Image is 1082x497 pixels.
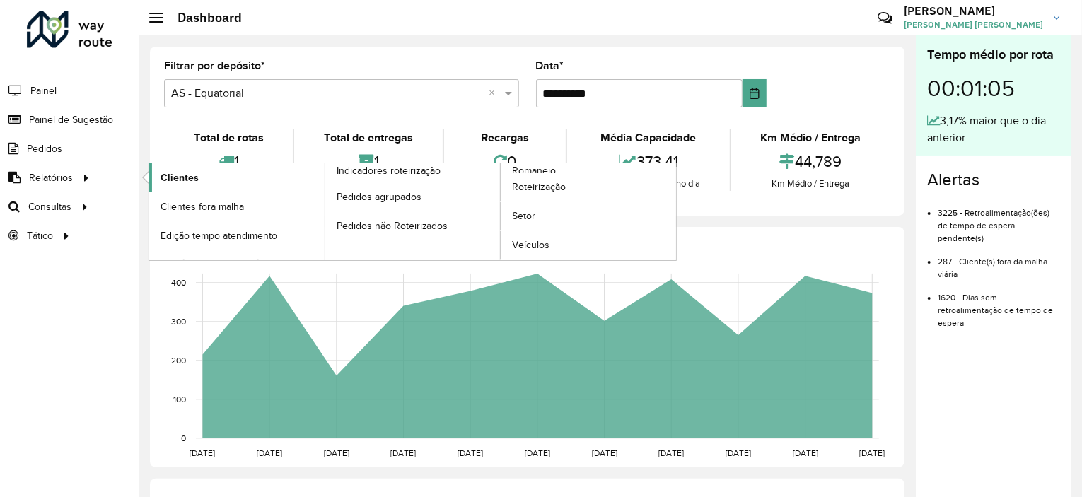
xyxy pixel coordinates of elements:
li: 3225 - Retroalimentação(ões) de tempo de espera pendente(s) [938,196,1060,245]
div: 1 [168,146,289,177]
span: Pedidos [27,141,62,156]
text: 400 [171,278,186,287]
span: Clientes [161,170,199,185]
span: Setor [512,209,535,223]
text: [DATE] [726,448,751,457]
label: Filtrar por depósito [164,57,265,74]
div: Km Médio / Entrega [735,177,887,191]
a: Edição tempo atendimento [149,221,325,250]
div: 373,41 [571,146,726,177]
text: [DATE] [793,448,818,457]
text: 300 [171,317,186,326]
div: 00:01:05 [927,64,1060,112]
div: Km Médio / Entrega [735,129,887,146]
a: Indicadores roteirização [149,163,501,260]
span: Consultas [28,199,71,214]
text: [DATE] [391,448,417,457]
span: Painel de Sugestão [29,112,113,127]
span: [PERSON_NAME] [PERSON_NAME] [904,18,1043,31]
text: 0 [181,433,186,443]
a: Veículos [501,231,676,259]
li: 1620 - Dias sem retroalimentação de tempo de espera [938,281,1060,329]
label: Data [536,57,564,74]
h3: [PERSON_NAME] [904,4,1043,18]
h4: Alertas [927,170,1060,190]
div: Média Capacidade [571,129,726,146]
a: Romaneio [325,163,677,260]
span: Pedidos não Roteirizados [337,218,448,233]
span: Clientes fora malha [161,199,244,214]
text: 100 [173,394,186,404]
span: Romaneio [512,163,556,178]
h2: Dashboard [163,10,242,25]
text: [DATE] [525,448,550,457]
div: Total de entregas [298,129,438,146]
a: Pedidos agrupados [325,182,501,211]
span: Edição tempo atendimento [161,228,277,243]
a: Pedidos não Roteirizados [325,211,501,240]
div: 3,17% maior que o dia anterior [927,112,1060,146]
span: Veículos [512,238,549,252]
span: Pedidos agrupados [337,189,421,204]
a: Roteirização [501,173,676,201]
a: Clientes fora malha [149,192,325,221]
div: Total de rotas [168,129,289,146]
text: [DATE] [190,448,215,457]
a: Contato Rápido [870,3,900,33]
a: Clientes [149,163,325,192]
span: Painel [30,83,57,98]
div: Tempo médio por rota [927,45,1060,64]
div: 1 [298,146,438,177]
text: [DATE] [324,448,349,457]
text: 200 [171,356,186,365]
span: Roteirização [512,180,566,194]
button: Choose Date [743,79,767,107]
div: Recargas [448,129,562,146]
span: Clear all [489,85,501,102]
text: [DATE] [257,448,282,457]
li: 287 - Cliente(s) fora da malha viária [938,245,1060,281]
span: Relatórios [29,170,73,185]
text: [DATE] [458,448,483,457]
text: [DATE] [658,448,684,457]
text: [DATE] [592,448,617,457]
div: 0 [448,146,562,177]
a: Setor [501,202,676,230]
div: 44,789 [735,146,887,177]
span: Tático [27,228,53,243]
span: Indicadores roteirização [337,163,441,178]
text: [DATE] [860,448,885,457]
